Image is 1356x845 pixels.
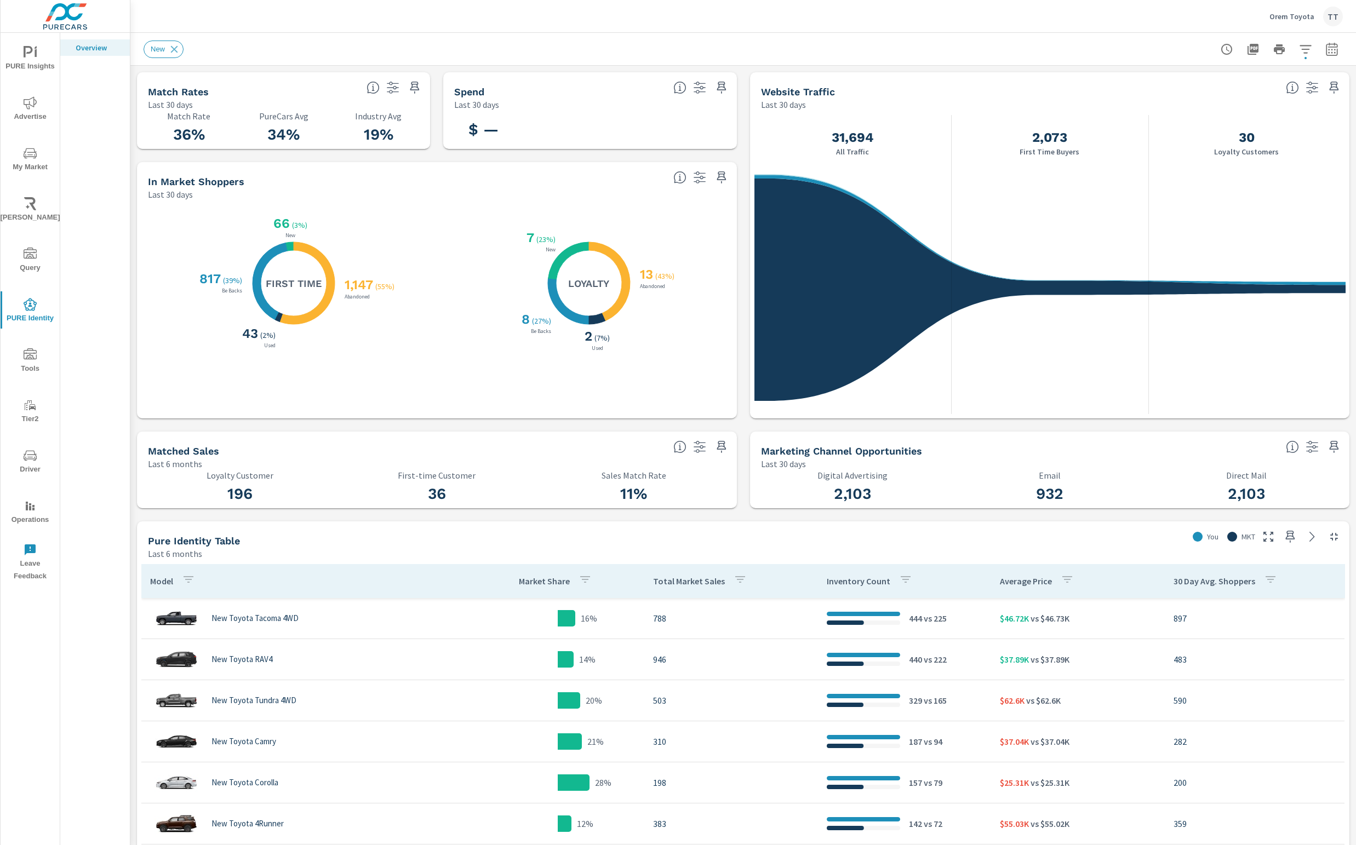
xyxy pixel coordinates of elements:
p: 20% [586,694,602,707]
span: Leave Feedback [4,543,56,583]
p: $25.31K [1000,776,1029,789]
p: PureCars Avg [243,111,324,121]
p: Orem Toyota [1269,12,1314,21]
button: Make Fullscreen [1260,528,1277,545]
p: ( 43% ) [655,271,677,281]
span: Loyalty: Matched has purchased from the dealership before and has exhibited a preference through ... [673,171,686,184]
p: 897 [1174,612,1336,625]
img: glamour [155,602,198,635]
p: First-time Customer [345,470,529,480]
div: nav menu [1,33,60,587]
h5: In Market Shoppers [148,176,244,187]
p: Total Market Sales [653,576,725,587]
p: Be Backs [529,329,553,334]
p: 310 [653,735,809,748]
button: Minimize Widget [1325,528,1343,545]
p: Last 6 months [148,457,202,470]
h3: 19% [337,125,419,144]
p: $46.72K [1000,612,1029,625]
span: Operations [4,499,56,526]
p: Model [150,576,173,587]
p: Abandoned [638,284,667,289]
span: Save this to your personalized report [713,438,730,456]
p: vs $46.73K [1029,612,1069,625]
p: ( 23% ) [536,234,558,244]
h5: Loyalty [568,277,609,290]
h3: 2,103 [761,485,945,503]
p: vs 94 [922,735,942,748]
p: Abandoned [342,294,372,300]
p: Used [262,343,278,348]
p: New Toyota Tundra 4WD [211,695,296,705]
span: Advertise [4,96,56,123]
div: TT [1323,7,1343,26]
p: New Toyota 4Runner [211,819,284,829]
span: Loyalty: Matches that have purchased from the dealership before and purchased within the timefram... [673,440,686,453]
span: Save this to your personalized report [1325,438,1343,456]
h3: 66 [271,216,290,231]
p: $37.89K [1000,653,1029,666]
h3: 7 [524,230,534,245]
p: 16% [581,612,597,625]
h3: 1,147 [342,277,373,292]
p: Be Backs [220,288,244,294]
p: ( 7% ) [594,333,612,343]
p: MKT [1241,531,1255,542]
h5: Website Traffic [761,86,835,97]
h3: 43 [240,326,258,341]
p: 14% [579,653,596,666]
p: vs 225 [922,612,947,625]
p: ( 2% ) [260,330,278,340]
p: 590 [1174,694,1336,707]
p: Match Rate [148,111,230,121]
p: Email [958,470,1142,480]
span: Save this to your personalized report [713,79,730,96]
h3: 196 [148,485,332,503]
p: 198 [653,776,809,789]
p: vs 222 [922,653,947,666]
p: ( 39% ) [223,275,244,285]
h5: Matched Sales [148,445,219,457]
p: Last 30 days [761,457,806,470]
h3: 36% [148,125,230,144]
p: Loyalty Customer [148,470,332,480]
p: $55.03K [1000,817,1029,830]
h3: 2 [582,329,592,344]
p: 21% [587,735,604,748]
span: Match rate: % of Identifiable Traffic. Pure Identity avg: Avg match rate of all PURE Identity cus... [367,81,380,94]
span: Matched shoppers that can be exported to each channel type. This is targetable traffic. [1286,440,1299,453]
p: 503 [653,694,809,707]
p: New Toyota Camry [211,737,276,746]
p: 946 [653,653,809,666]
p: vs $37.04K [1029,735,1069,748]
img: glamour [155,725,198,758]
p: 282 [1174,735,1336,748]
p: 142 [909,817,922,830]
img: glamour [155,807,198,840]
p: vs 79 [922,776,942,789]
img: glamour [155,643,198,676]
p: vs $25.31K [1029,776,1069,789]
img: glamour [155,684,198,717]
p: New [543,247,558,252]
div: Overview [60,39,130,56]
h3: 36 [345,485,529,503]
span: Driver [4,449,56,476]
p: ( 3% ) [292,220,310,230]
span: Save this to your personalized report [1325,79,1343,96]
h3: 34% [243,125,324,144]
span: [PERSON_NAME] [4,197,56,224]
h3: 2,103 [1155,485,1339,503]
span: PURE Identity [4,298,56,325]
h5: First Time [266,277,322,290]
p: ( 27% ) [532,316,553,326]
p: 12% [577,817,593,830]
p: 28% [595,776,611,789]
p: Overview [76,42,121,53]
p: ( 55% ) [375,281,397,291]
p: 359 [1174,817,1336,830]
img: glamour [155,766,198,799]
p: 200 [1174,776,1336,789]
p: vs $62.6K [1025,694,1061,707]
p: 788 [653,612,809,625]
